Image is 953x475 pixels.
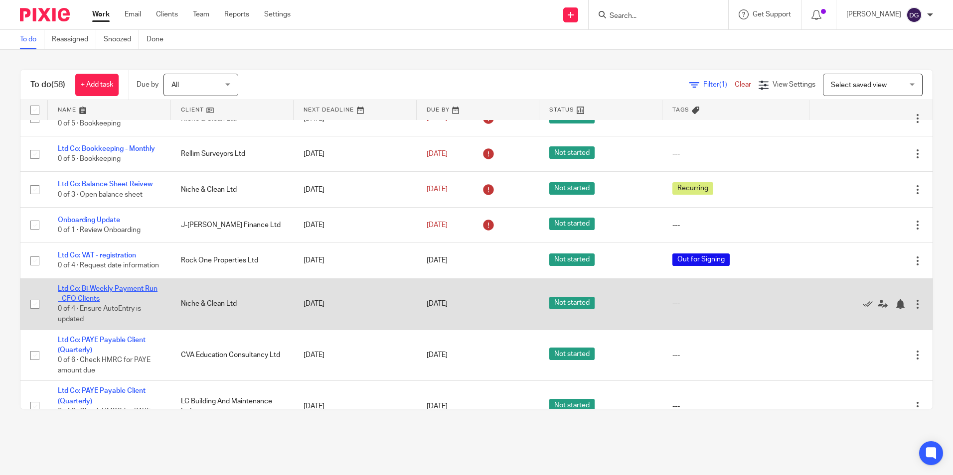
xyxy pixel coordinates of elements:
[171,278,294,330] td: Niche & Clean Ltd
[719,81,727,88] span: (1)
[427,301,448,308] span: [DATE]
[171,330,294,381] td: CVA Education Consultancy Ltd
[294,243,417,278] td: [DATE]
[831,82,887,89] span: Select saved view
[609,12,698,21] input: Search
[58,145,155,152] a: Ltd Co: Bookkeeping - Monthly
[58,356,151,374] span: 0 of 6 · Check HMRC for PAYE amount due
[58,227,141,234] span: 0 of 1 · Review Onboarding
[58,285,158,302] a: Ltd Co: Bi-Weekly Payment Run - CFO Clients
[137,80,159,90] p: Due by
[427,352,448,358] span: [DATE]
[58,181,153,188] a: Ltd Co: Balance Sheet Reivew
[735,81,751,88] a: Clear
[171,82,179,89] span: All
[193,9,209,19] a: Team
[672,182,713,195] span: Recurring
[294,278,417,330] td: [DATE]
[427,257,448,264] span: [DATE]
[171,381,294,432] td: LC Building And Maintenance Ltd
[20,30,44,49] a: To do
[224,9,249,19] a: Reports
[427,222,448,229] span: [DATE]
[171,207,294,242] td: J-[PERSON_NAME] Finance Ltd
[20,8,70,21] img: Pixie
[52,30,96,49] a: Reassigned
[703,81,735,88] span: Filter
[294,172,417,207] td: [DATE]
[427,150,448,157] span: [DATE]
[171,243,294,278] td: Rock One Properties Ltd
[58,252,136,259] a: Ltd Co: VAT - registration
[549,399,595,411] span: Not started
[753,11,791,18] span: Get Support
[58,408,151,425] span: 0 of 6 · Check HMRC for PAYE amount due
[104,30,139,49] a: Snoozed
[427,115,448,122] span: [DATE]
[294,381,417,432] td: [DATE]
[427,403,448,410] span: [DATE]
[672,149,800,159] div: ---
[846,9,901,19] p: [PERSON_NAME]
[58,217,120,224] a: Onboarding Update
[672,107,689,113] span: Tags
[906,7,922,23] img: svg%3E
[294,136,417,172] td: [DATE]
[549,182,595,195] span: Not started
[156,9,178,19] a: Clients
[147,30,171,49] a: Done
[672,401,800,411] div: ---
[672,350,800,360] div: ---
[549,348,595,360] span: Not started
[58,387,146,404] a: Ltd Co: PAYE Payable Client (Quarterly)
[58,155,121,162] span: 0 of 5 · Bookkeeping
[672,220,800,230] div: ---
[672,299,800,309] div: ---
[58,262,159,269] span: 0 of 4 · Request date information
[773,81,815,88] span: View Settings
[92,9,110,19] a: Work
[58,306,141,323] span: 0 of 4 · Ensure AutoEntry is updated
[58,120,121,127] span: 0 of 5 · Bookkeeping
[171,136,294,172] td: Rellim Surveyors Ltd
[171,172,294,207] td: Niche & Clean Ltd
[58,337,146,354] a: Ltd Co: PAYE Payable Client (Quarterly)
[75,74,119,96] a: + Add task
[294,330,417,381] td: [DATE]
[549,218,595,230] span: Not started
[672,253,730,266] span: Out for Signing
[549,253,595,266] span: Not started
[264,9,291,19] a: Settings
[549,297,595,309] span: Not started
[58,191,143,198] span: 0 of 3 · Open balance sheet
[125,9,141,19] a: Email
[294,207,417,242] td: [DATE]
[30,80,65,90] h1: To do
[863,299,878,309] a: Mark as done
[427,186,448,193] span: [DATE]
[51,81,65,89] span: (58)
[549,146,595,159] span: Not started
